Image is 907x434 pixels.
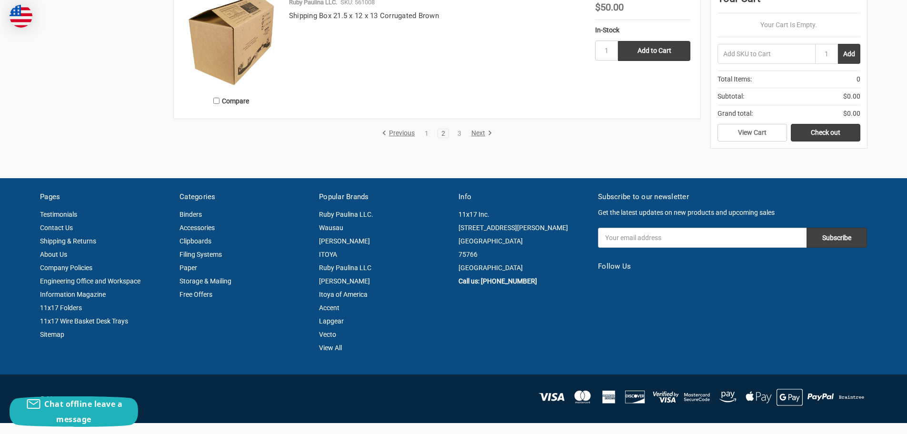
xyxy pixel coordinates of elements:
[718,91,744,101] span: Subtotal:
[319,192,449,202] h5: Popular Brands
[10,396,138,427] button: Chat offline leave a message
[179,237,211,245] a: Clipboards
[718,124,787,142] a: View Cart
[807,228,867,248] input: Subscribe
[40,192,169,202] h5: Pages
[319,344,342,352] a: View All
[718,74,752,84] span: Total Items:
[319,277,370,285] a: [PERSON_NAME]
[44,399,122,424] span: Chat offline leave a message
[40,251,67,258] a: About Us
[718,20,860,30] p: Your Cart Is Empty.
[319,317,344,325] a: Lapgear
[838,44,860,64] button: Add
[40,277,140,298] a: Engineering Office and Workspace Information Magazine
[843,109,860,119] span: $0.00
[438,130,449,137] a: 2
[40,394,449,404] p: © 2025 11x17
[179,192,309,202] h5: Categories
[319,304,339,312] a: Accent
[40,331,64,338] a: Sitemap
[40,264,92,272] a: Company Policies
[40,304,82,312] a: 11x17 Folders
[791,124,860,142] a: Check out
[718,109,753,119] span: Grand total:
[458,208,588,274] address: 11x17 Inc. [STREET_ADDRESS][PERSON_NAME] [GEOGRAPHIC_DATA] 75766 [GEOGRAPHIC_DATA]
[618,41,690,61] input: Add to Cart
[40,224,73,232] a: Contact Us
[598,192,867,202] h5: Subscribe to our newsletter
[598,261,867,272] h5: Follow Us
[595,1,624,13] span: $50.00
[40,317,128,325] a: 11x17 Wire Basket Desk Trays
[382,129,418,138] a: Previous
[319,211,373,218] a: Ruby Paulina LLC.
[179,264,197,272] a: Paper
[319,224,343,232] a: Wausau
[857,74,860,84] span: 0
[179,251,222,258] a: Filing Systems
[598,208,867,218] p: Get the latest updates on new products and upcoming sales
[319,331,336,338] a: Vecto
[319,264,371,272] a: Ruby Paulina LLC
[319,251,337,258] a: ITOYA
[319,237,370,245] a: [PERSON_NAME]
[421,130,432,137] a: 1
[454,130,465,137] a: 3
[458,192,588,202] h5: Info
[289,11,439,20] a: Shipping Box 21.5 x 12 x 13 Corrugated Brown
[179,277,231,285] a: Storage & Mailing
[179,211,202,218] a: Binders
[179,291,212,298] a: Free Offers
[468,129,492,138] a: Next
[184,93,279,109] label: Compare
[718,44,815,64] input: Add SKU to Cart
[213,98,219,104] input: Compare
[40,211,77,218] a: Testimonials
[458,277,537,285] a: Call us: [PHONE_NUMBER]
[595,25,690,35] div: In-Stock
[843,91,860,101] span: $0.00
[828,408,907,434] iframe: Google Customer Reviews
[40,237,96,245] a: Shipping & Returns
[179,224,215,232] a: Accessories
[598,228,807,248] input: Your email address
[10,5,32,28] img: duty and tax information for United States
[319,291,368,298] a: Itoya of America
